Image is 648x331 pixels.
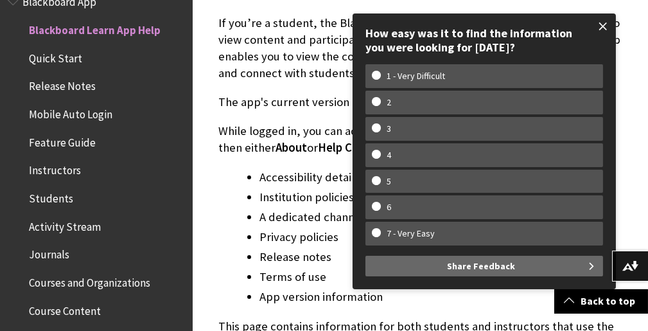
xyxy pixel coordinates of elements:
[372,150,406,161] w-span: 4
[365,26,603,54] div: How easy was it to find the information you were looking for [DATE]?
[29,132,96,149] span: Feature Guide
[276,140,307,155] span: About
[372,123,406,134] w-span: 3
[372,228,450,239] w-span: 7 - Very Easy
[259,208,622,226] li: A dedicated channel for mobile app feedback
[29,19,161,37] span: Blackboard Learn App Help
[447,256,515,276] span: Share Feedback
[29,244,69,262] span: Journals
[259,268,622,286] li: Terms of use
[259,248,622,266] li: Release notes
[29,103,112,121] span: Mobile Auto Login
[29,48,82,65] span: Quick Start
[29,300,101,318] span: Course Content
[365,256,603,276] button: Share Feedback
[29,76,96,93] span: Release Notes
[218,123,622,156] p: While logged in, you can access help resources by selecting the menu, then either or . The About ...
[29,272,150,289] span: Courses and Organizations
[259,188,622,206] li: Institution policies
[259,168,622,186] li: Accessibility details
[554,289,648,313] a: Back to top
[29,188,73,205] span: Students
[29,160,81,177] span: Instructors
[372,176,406,187] w-span: 5
[318,140,381,155] span: Help Center
[29,216,101,233] span: Activity Stream
[259,228,622,246] li: Privacy policies
[372,202,406,213] w-span: 6
[218,94,622,111] p: The app's current version is available on iOS and Android mobile devices.
[259,288,622,306] li: App version information
[372,97,406,108] w-span: 2
[218,15,622,82] p: If you’re a student, the Blackboard Learn app is designed especially for you to view content and ...
[372,71,460,82] w-span: 1 - Very Difficult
